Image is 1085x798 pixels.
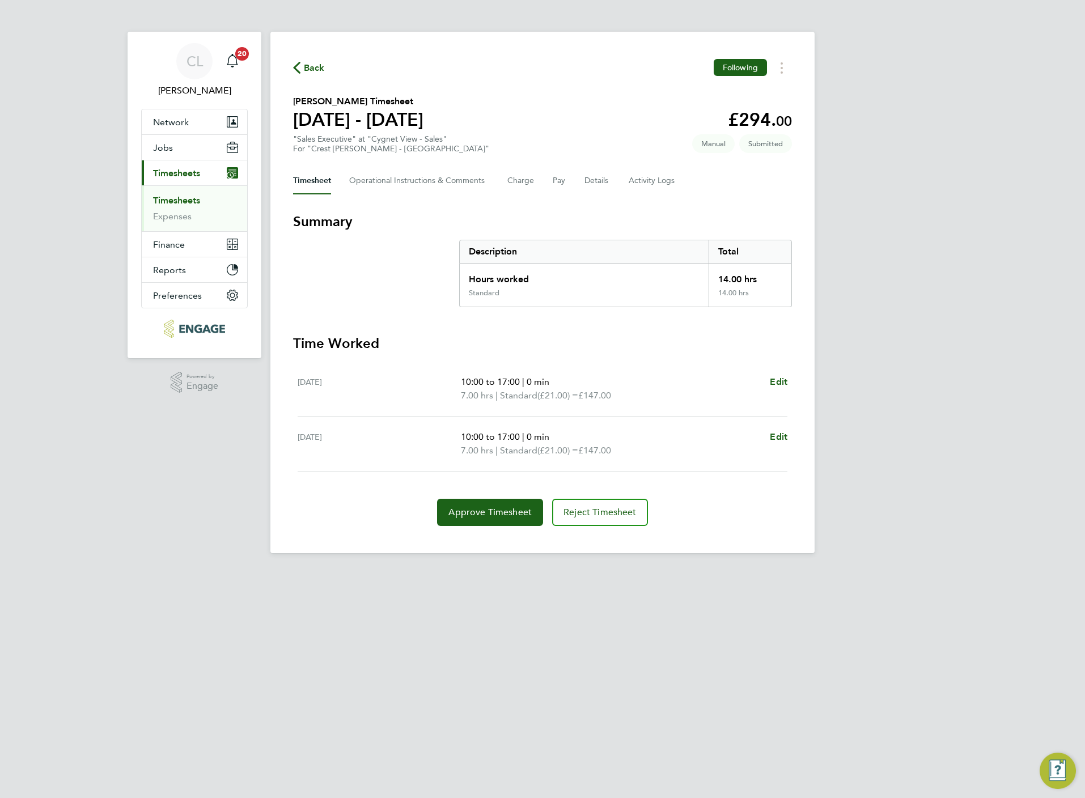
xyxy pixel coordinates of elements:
[142,257,247,282] button: Reports
[461,376,520,387] span: 10:00 to 17:00
[187,372,218,381] span: Powered by
[459,240,792,307] div: Summary
[164,320,224,338] img: protechltd-logo-retina.png
[772,59,792,77] button: Timesheets Menu
[709,240,791,263] div: Total
[776,113,792,129] span: 00
[461,431,520,442] span: 10:00 to 17:00
[522,376,524,387] span: |
[739,134,792,153] span: This timesheet is Submitted.
[171,372,219,393] a: Powered byEngage
[553,167,566,194] button: Pay
[770,376,787,387] span: Edit
[293,213,792,231] h3: Summary
[578,445,611,456] span: £147.00
[293,334,792,353] h3: Time Worked
[527,431,549,442] span: 0 min
[293,144,489,154] div: For "Crest [PERSON_NAME] - [GEOGRAPHIC_DATA]"
[448,507,532,518] span: Approve Timesheet
[298,375,461,402] div: [DATE]
[142,232,247,257] button: Finance
[141,43,248,97] a: CL[PERSON_NAME]
[293,108,423,131] h1: [DATE] - [DATE]
[527,376,549,387] span: 0 min
[469,288,499,298] div: Standard
[723,62,758,73] span: Following
[153,142,173,153] span: Jobs
[142,109,247,134] button: Network
[141,320,248,338] a: Go to home page
[141,84,248,97] span: Chloe Lyons
[728,109,792,130] app-decimal: £294.
[221,43,244,79] a: 20
[349,167,489,194] button: Operational Instructions & Comments
[460,264,709,288] div: Hours worked
[1040,753,1076,789] button: Engage Resource Center
[578,390,611,401] span: £147.00
[500,444,537,457] span: Standard
[495,445,498,456] span: |
[153,211,192,222] a: Expenses
[142,160,247,185] button: Timesheets
[709,264,791,288] div: 14.00 hrs
[584,167,611,194] button: Details
[692,134,735,153] span: This timesheet was manually created.
[552,499,648,526] button: Reject Timesheet
[298,430,461,457] div: [DATE]
[460,240,709,263] div: Description
[500,389,537,402] span: Standard
[537,445,578,456] span: (£21.00) =
[142,185,247,231] div: Timesheets
[142,283,247,308] button: Preferences
[187,54,203,69] span: CL
[293,95,423,108] h2: [PERSON_NAME] Timesheet
[153,168,200,179] span: Timesheets
[770,430,787,444] a: Edit
[293,61,325,75] button: Back
[537,390,578,401] span: (£21.00) =
[293,134,489,154] div: "Sales Executive" at "Cygnet View - Sales"
[304,61,325,75] span: Back
[235,47,249,61] span: 20
[153,239,185,250] span: Finance
[495,390,498,401] span: |
[461,445,493,456] span: 7.00 hrs
[153,265,186,275] span: Reports
[187,381,218,391] span: Engage
[770,431,787,442] span: Edit
[709,288,791,307] div: 14.00 hrs
[563,507,637,518] span: Reject Timesheet
[629,167,676,194] button: Activity Logs
[293,167,331,194] button: Timesheet
[507,167,535,194] button: Charge
[437,499,543,526] button: Approve Timesheet
[142,135,247,160] button: Jobs
[293,213,792,526] section: Timesheet
[128,32,261,358] nav: Main navigation
[461,390,493,401] span: 7.00 hrs
[714,59,767,76] button: Following
[153,290,202,301] span: Preferences
[153,195,200,206] a: Timesheets
[153,117,189,128] span: Network
[522,431,524,442] span: |
[770,375,787,389] a: Edit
